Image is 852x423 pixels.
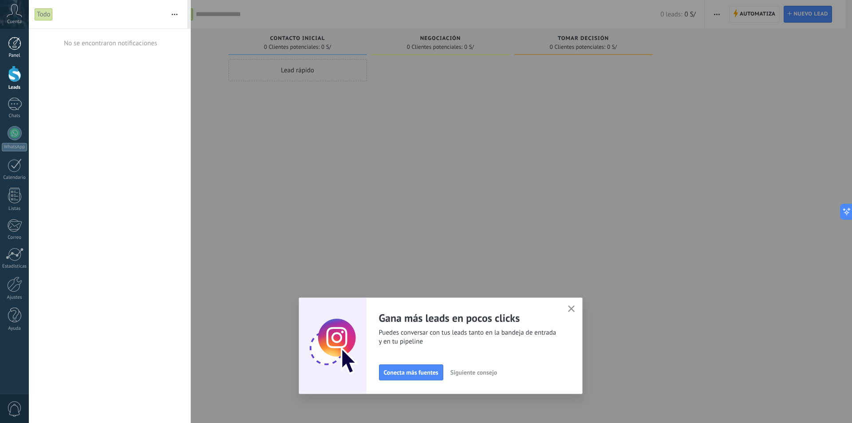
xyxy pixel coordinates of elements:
[2,295,28,300] div: Ajustes
[384,369,438,376] span: Conecta más fuentes
[2,264,28,269] div: Estadísticas
[2,53,28,59] div: Panel
[2,85,28,91] div: Leads
[379,328,557,346] span: Puedes conversar con tus leads tanto en la bandeja de entrada y en tu pipeline
[450,369,497,376] span: Siguiente consejo
[379,311,557,325] h2: Gana más leads en pocos clicks
[64,39,157,47] div: No se encontraron notificaciones
[446,366,501,379] button: Siguiente consejo
[2,143,27,151] div: WhatsApp
[379,364,443,380] button: Conecta más fuentes
[2,175,28,181] div: Calendario
[35,8,53,21] div: Todo
[2,326,28,332] div: Ayuda
[2,113,28,119] div: Chats
[2,206,28,212] div: Listas
[7,19,22,25] span: Cuenta
[2,235,28,241] div: Correo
